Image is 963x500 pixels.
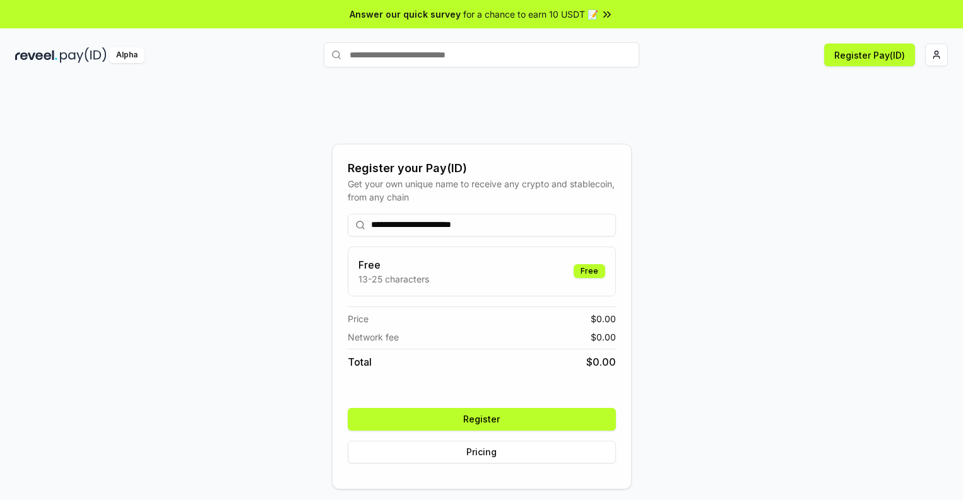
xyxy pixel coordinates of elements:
[358,272,429,286] p: 13-25 characters
[348,177,616,204] div: Get your own unique name to receive any crypto and stablecoin, from any chain
[574,264,605,278] div: Free
[348,312,369,325] span: Price
[348,441,616,463] button: Pricing
[109,47,145,63] div: Alpha
[60,47,107,63] img: pay_id
[591,312,616,325] span: $ 0.00
[358,257,429,272] h3: Free
[586,354,616,369] span: $ 0.00
[348,160,616,177] div: Register your Pay(ID)
[463,8,598,21] span: for a chance to earn 10 USDT 📝
[348,408,616,431] button: Register
[824,44,915,66] button: Register Pay(ID)
[350,8,461,21] span: Answer our quick survey
[15,47,57,63] img: reveel_dark
[348,354,372,369] span: Total
[348,330,399,344] span: Network fee
[591,330,616,344] span: $ 0.00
